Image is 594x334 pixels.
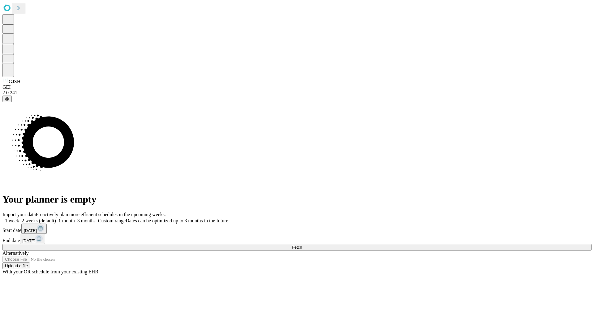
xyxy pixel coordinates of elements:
span: With your OR schedule from your existing EHR [2,269,98,274]
button: [DATE] [20,234,45,244]
span: GJSH [9,79,20,84]
span: Proactively plan more efficient schedules in the upcoming weeks. [36,212,166,217]
span: Custom range [98,218,126,223]
span: [DATE] [22,238,35,243]
span: @ [5,96,9,101]
span: Dates can be optimized up to 3 months in the future. [126,218,229,223]
span: [DATE] [24,228,37,233]
button: Upload a file [2,263,30,269]
span: Fetch [292,245,302,250]
span: 2 weeks (default) [22,218,56,223]
span: Alternatively [2,250,28,256]
div: 2.0.241 [2,90,592,96]
span: 3 months [77,218,96,223]
span: 1 week [5,218,19,223]
div: End date [2,234,592,244]
h1: Your planner is empty [2,194,592,205]
button: Fetch [2,244,592,250]
span: 1 month [58,218,75,223]
span: Import your data [2,212,36,217]
div: Start date [2,224,592,234]
button: [DATE] [21,224,47,234]
button: @ [2,96,12,102]
div: GEI [2,84,592,90]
